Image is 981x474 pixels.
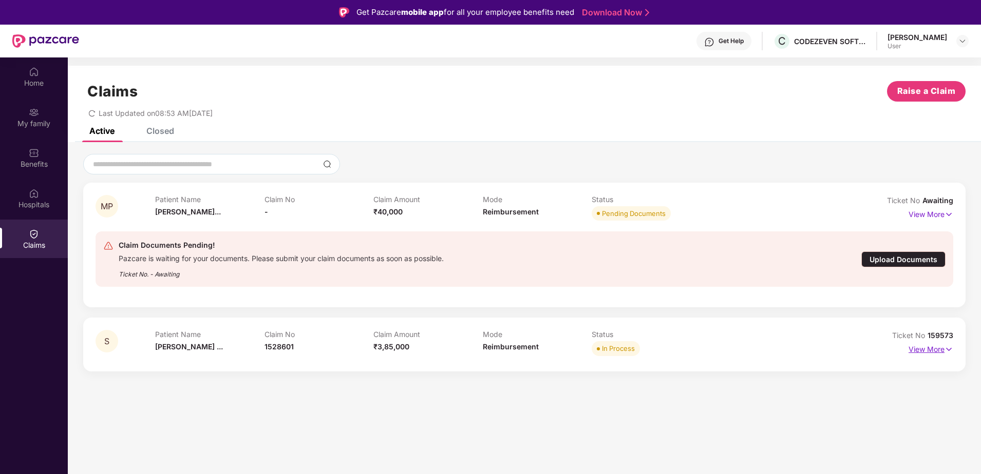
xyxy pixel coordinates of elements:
[119,263,444,279] div: Ticket No. - Awaiting
[155,330,265,339] p: Patient Name
[719,37,744,45] div: Get Help
[155,195,265,204] p: Patient Name
[29,188,39,199] img: svg+xml;base64,PHN2ZyBpZD0iSG9zcGl0YWxzIiB4bWxucz0iaHR0cDovL3d3dy53My5vcmcvMjAwMC9zdmciIHdpZHRoPS...
[778,35,786,47] span: C
[373,207,403,216] span: ₹40,000
[887,196,922,205] span: Ticket No
[582,7,646,18] a: Download Now
[265,207,268,216] span: -
[88,109,96,117] span: redo
[483,195,592,204] p: Mode
[861,251,946,267] div: Upload Documents
[265,195,374,204] p: Claim No
[401,7,444,17] strong: mobile app
[922,196,953,205] span: Awaiting
[897,85,956,97] span: Raise a Claim
[265,342,294,351] span: 1528601
[373,195,483,204] p: Claim Amount
[602,208,666,219] div: Pending Documents
[483,330,592,339] p: Mode
[704,37,714,47] img: svg+xml;base64,PHN2ZyBpZD0iSGVscC0zMngzMiIgeG1sbnM9Imh0dHA6Ly93d3cudzMub3JnLzIwMDAvc3ZnIiB3aWR0aD...
[794,36,866,46] div: CODEZEVEN SOFTWARE PRIVATE LIMITED
[323,160,331,168] img: svg+xml;base64,PHN2ZyBpZD0iU2VhcmNoLTMyeDMyIiB4bWxucz0iaHR0cDovL3d3dy53My5vcmcvMjAwMC9zdmciIHdpZH...
[645,7,649,18] img: Stroke
[119,251,444,263] div: Pazcare is waiting for your documents. Please submit your claim documents as soon as possible.
[887,81,966,102] button: Raise a Claim
[602,343,635,353] div: In Process
[909,206,953,220] p: View More
[888,32,947,42] div: [PERSON_NAME]
[29,229,39,239] img: svg+xml;base64,PHN2ZyBpZD0iQ2xhaW0iIHhtbG5zPSJodHRwOi8vd3d3LnczLm9yZy8yMDAwL3N2ZyIgd2lkdGg9IjIwIi...
[945,209,953,220] img: svg+xml;base64,PHN2ZyB4bWxucz0iaHR0cDovL3d3dy53My5vcmcvMjAwMC9zdmciIHdpZHRoPSIxNyIgaGVpZ2h0PSIxNy...
[99,109,213,117] span: Last Updated on 08:53 AM[DATE]
[89,126,115,136] div: Active
[155,207,221,216] span: [PERSON_NAME]...
[892,331,928,340] span: Ticket No
[909,341,953,355] p: View More
[119,239,444,251] div: Claim Documents Pending!
[29,148,39,158] img: svg+xml;base64,PHN2ZyBpZD0iQmVuZWZpdHMiIHhtbG5zPSJodHRwOi8vd3d3LnczLm9yZy8yMDAwL3N2ZyIgd2lkdGg9Ij...
[155,342,223,351] span: [PERSON_NAME] ...
[29,107,39,117] img: svg+xml;base64,PHN2ZyB3aWR0aD0iMjAiIGhlaWdodD0iMjAiIHZpZXdCb3g9IjAgMCAyMCAyMCIgZmlsbD0ibm9uZSIgeG...
[104,337,109,346] span: S
[103,241,114,251] img: svg+xml;base64,PHN2ZyB4bWxucz0iaHR0cDovL3d3dy53My5vcmcvMjAwMC9zdmciIHdpZHRoPSIyNCIgaGVpZ2h0PSIyNC...
[483,342,539,351] span: Reimbursement
[592,330,701,339] p: Status
[928,331,953,340] span: 159573
[339,7,349,17] img: Logo
[592,195,701,204] p: Status
[483,207,539,216] span: Reimbursement
[356,6,574,18] div: Get Pazcare for all your employee benefits need
[265,330,374,339] p: Claim No
[12,34,79,48] img: New Pazcare Logo
[87,83,138,100] h1: Claims
[888,42,947,50] div: User
[101,202,113,211] span: MP
[373,342,409,351] span: ₹3,85,000
[146,126,174,136] div: Closed
[958,37,967,45] img: svg+xml;base64,PHN2ZyBpZD0iRHJvcGRvd24tMzJ4MzIiIHhtbG5zPSJodHRwOi8vd3d3LnczLm9yZy8yMDAwL3N2ZyIgd2...
[373,330,483,339] p: Claim Amount
[945,344,953,355] img: svg+xml;base64,PHN2ZyB4bWxucz0iaHR0cDovL3d3dy53My5vcmcvMjAwMC9zdmciIHdpZHRoPSIxNyIgaGVpZ2h0PSIxNy...
[29,67,39,77] img: svg+xml;base64,PHN2ZyBpZD0iSG9tZSIgeG1sbnM9Imh0dHA6Ly93d3cudzMub3JnLzIwMDAvc3ZnIiB3aWR0aD0iMjAiIG...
